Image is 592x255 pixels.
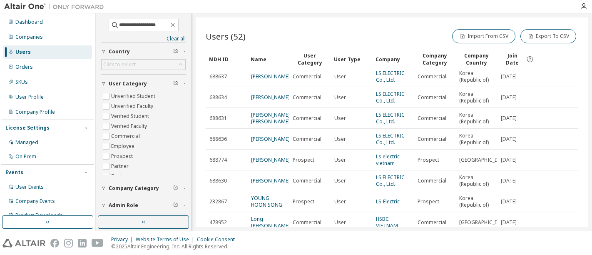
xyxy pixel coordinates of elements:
[334,219,346,226] span: User
[334,73,346,80] span: User
[418,198,439,205] span: Prospect
[209,94,227,101] span: 688634
[376,52,410,66] div: Company
[459,219,509,226] span: [GEOGRAPHIC_DATA]
[376,90,405,104] a: LS ELECTRIC Co., Ltd.
[418,157,439,163] span: Prospect
[251,111,290,125] a: [PERSON_NAME] [PERSON_NAME]
[501,136,517,142] span: [DATE]
[376,215,398,229] a: HSBC VIETNAM
[111,111,151,121] label: Verified Student
[111,171,123,181] label: Trial
[334,136,346,142] span: User
[459,70,493,83] span: Korea (Republic of)
[15,79,28,85] div: SKUs
[15,212,63,219] div: Product Downloads
[459,195,493,208] span: Korea (Republic of)
[15,34,43,40] div: Companies
[501,94,517,101] span: [DATE]
[418,73,446,80] span: Commercial
[376,153,400,167] a: Ls electric vietnam
[109,202,138,209] span: Admin Role
[501,157,517,163] span: [DATE]
[101,196,186,215] button: Admin Role
[111,141,136,151] label: Employee
[209,73,227,80] span: 688637
[501,115,517,122] span: [DATE]
[102,60,185,70] div: Click to select
[103,61,136,68] div: Click to select
[293,73,321,80] span: Commercial
[111,161,130,171] label: Partner
[418,94,446,101] span: Commercial
[109,48,130,55] span: Country
[526,55,534,63] svg: Date when the user was first added or directly signed up. If the user was deleted and later re-ad...
[459,157,509,163] span: [GEOGRAPHIC_DATA]
[501,219,517,226] span: [DATE]
[209,52,244,66] div: MDH ID
[501,73,517,80] span: [DATE]
[109,185,159,192] span: Company Category
[109,80,147,87] span: User Category
[15,184,44,190] div: User Events
[376,198,400,205] a: LS-Electric
[206,30,246,42] span: Users (52)
[15,153,36,160] div: On Prem
[293,136,321,142] span: Commercial
[111,236,136,243] div: Privacy
[173,48,178,55] span: Clear filter
[251,156,290,163] a: [PERSON_NAME]
[2,239,45,247] img: altair_logo.svg
[459,112,493,125] span: Korea (Republic of)
[251,215,290,229] a: Long [PERSON_NAME]
[418,177,446,184] span: Commercial
[501,198,517,205] span: [DATE]
[251,177,290,184] a: [PERSON_NAME]
[293,94,321,101] span: Commercial
[111,101,155,111] label: Unverified Faculty
[376,132,405,146] a: LS ELECTRIC Co., Ltd.
[4,2,108,11] img: Altair One
[459,132,493,146] span: Korea (Republic of)
[5,169,23,176] div: Events
[334,115,346,122] span: User
[209,177,227,184] span: 688630
[101,42,186,61] button: Country
[293,115,321,122] span: Commercial
[293,177,321,184] span: Commercial
[334,157,346,163] span: User
[334,198,346,205] span: User
[209,115,227,122] span: 688631
[501,177,517,184] span: [DATE]
[334,52,369,66] div: User Type
[197,236,240,243] div: Cookie Consent
[101,75,186,93] button: User Category
[251,73,290,80] a: [PERSON_NAME]
[376,70,405,83] a: LS ELECTRIC Co., Ltd.
[15,64,33,70] div: Orders
[209,198,227,205] span: 232867
[136,236,197,243] div: Website Terms of Use
[376,111,405,125] a: LS ELECTRIC Co., Ltd.
[293,219,321,226] span: Commercial
[173,202,178,209] span: Clear filter
[15,19,43,25] div: Dashboard
[500,52,524,66] span: Join Date
[111,243,240,250] p: © 2025 Altair Engineering, Inc. All Rights Reserved.
[15,109,55,115] div: Company Profile
[417,52,452,66] div: Company Category
[209,136,227,142] span: 688636
[101,35,186,42] a: Clear all
[293,157,314,163] span: Prospect
[15,139,38,146] div: Managed
[173,185,178,192] span: Clear filter
[334,177,346,184] span: User
[209,157,227,163] span: 688774
[209,219,227,226] span: 478952
[111,91,157,101] label: Unverified Student
[101,179,186,197] button: Company Category
[376,174,405,187] a: LS ELECTRIC Co., Ltd.
[459,52,494,66] div: Company Country
[418,219,446,226] span: Commercial
[293,198,314,205] span: Prospect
